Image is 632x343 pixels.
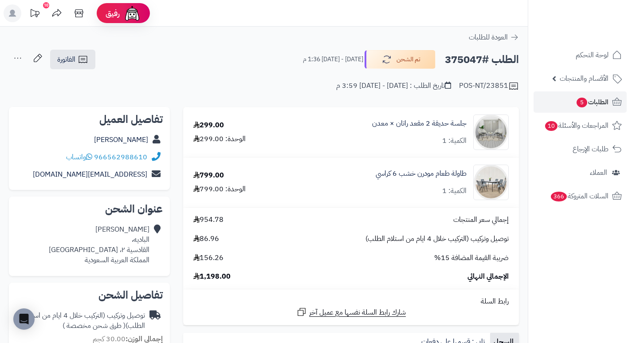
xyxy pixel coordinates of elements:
a: 966562988610 [94,152,147,162]
span: توصيل وتركيب (التركيب خلال 4 ايام من استلام الطلب) [365,234,509,244]
div: 10 [43,2,49,8]
span: السلات المتروكة [550,190,608,202]
span: 156.26 [193,253,224,263]
span: العودة للطلبات [469,32,508,43]
a: جلسة حديقة 2 مقعد راتان × معدن [372,118,467,129]
div: الوحدة: 799.00 [193,184,246,194]
h2: الطلب #375047 [445,51,519,69]
span: 954.78 [193,215,224,225]
span: الإجمالي النهائي [467,272,509,282]
span: ( طرق شحن مخصصة ) [63,320,126,331]
span: 86.96 [193,234,219,244]
span: لوحة التحكم [576,49,608,61]
a: المراجعات والأسئلة10 [534,115,627,136]
a: تحديثات المنصة [24,4,46,24]
a: [PERSON_NAME] [94,134,148,145]
h2: تفاصيل الشحن [16,290,163,300]
div: الوحدة: 299.00 [193,134,246,144]
span: الفاتورة [57,54,75,65]
span: 10 [545,121,557,131]
span: إجمالي سعر المنتجات [453,215,509,225]
a: العودة للطلبات [469,32,519,43]
span: المراجعات والأسئلة [544,119,608,132]
a: العملاء [534,162,627,183]
div: [PERSON_NAME] الباديه، القادسية ٢، [GEOGRAPHIC_DATA] المملكة العربية السعودية [49,225,149,265]
span: 1,198.00 [193,272,231,282]
div: توصيل وتركيب (التركيب خلال 4 ايام من استلام الطلب) [16,311,145,331]
div: POS-NT/23851 [459,81,519,91]
div: Open Intercom Messenger [13,308,35,330]
div: 299.00 [193,120,224,130]
button: تم الشحن [365,50,436,69]
div: تاريخ الطلب : [DATE] - [DATE] 3:59 م [336,81,451,91]
a: الطلبات5 [534,91,627,113]
a: الفاتورة [50,50,95,69]
a: طلبات الإرجاع [534,138,627,160]
h2: عنوان الشحن [16,204,163,214]
a: شارك رابط السلة نفسها مع عميل آخر [296,307,406,318]
span: 5 [577,98,587,107]
span: رفيق [106,8,120,19]
img: 1752669403-1-90x90.jpg [474,165,508,200]
div: 799.00 [193,170,224,181]
a: واتساب [66,152,92,162]
img: 1754463172-110124010025-90x90.jpg [474,114,508,150]
a: السلات المتروكة366 [534,185,627,207]
img: ai-face.png [123,4,141,22]
a: [EMAIL_ADDRESS][DOMAIN_NAME] [33,169,147,180]
div: الكمية: 1 [442,136,467,146]
span: طلبات الإرجاع [573,143,608,155]
span: شارك رابط السلة نفسها مع عميل آخر [309,308,406,318]
span: العملاء [590,166,607,179]
span: 366 [551,192,567,201]
small: [DATE] - [DATE] 1:36 م [303,55,363,64]
span: ضريبة القيمة المضافة 15% [434,253,509,263]
h2: تفاصيل العميل [16,114,163,125]
a: لوحة التحكم [534,44,627,66]
div: الكمية: 1 [442,186,467,196]
span: الطلبات [576,96,608,108]
a: طاولة طعام مودرن خشب 6 كراسي [376,169,467,179]
span: الأقسام والمنتجات [560,72,608,85]
div: رابط السلة [187,296,515,307]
